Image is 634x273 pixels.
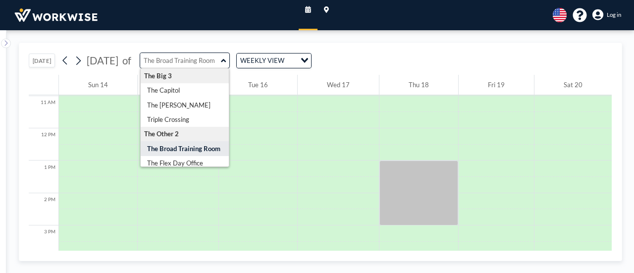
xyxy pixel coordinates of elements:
div: The Flex Day Office [141,156,229,170]
div: Mon 15 [138,75,218,95]
span: of [122,55,131,67]
a: Log in [592,9,621,21]
input: Search for option [287,55,295,66]
img: organization-logo [13,7,99,23]
div: The [PERSON_NAME] [141,98,229,112]
div: 2 PM [29,193,58,225]
button: [DATE] [29,54,54,67]
div: Sat 20 [534,75,612,95]
input: The Broad Training Room [140,53,221,68]
div: 1 PM [29,161,58,193]
div: Sun 14 [59,75,137,95]
span: WEEKLY VIEW [239,55,286,66]
div: Search for option [237,54,311,68]
div: Triple Crossing [141,112,229,126]
span: [DATE] [87,55,118,66]
div: The Capitol [141,83,229,98]
div: 3 PM [29,225,58,258]
div: The Big 3 [141,68,229,83]
span: Log in [607,11,621,18]
div: The Other 2 [141,127,229,141]
div: Wed 17 [298,75,379,95]
div: 12 PM [29,128,58,161]
div: Fri 19 [459,75,534,95]
div: 11 AM [29,96,58,128]
div: Tue 16 [219,75,297,95]
div: The Broad Training Room [141,141,229,156]
div: Thu 18 [379,75,458,95]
